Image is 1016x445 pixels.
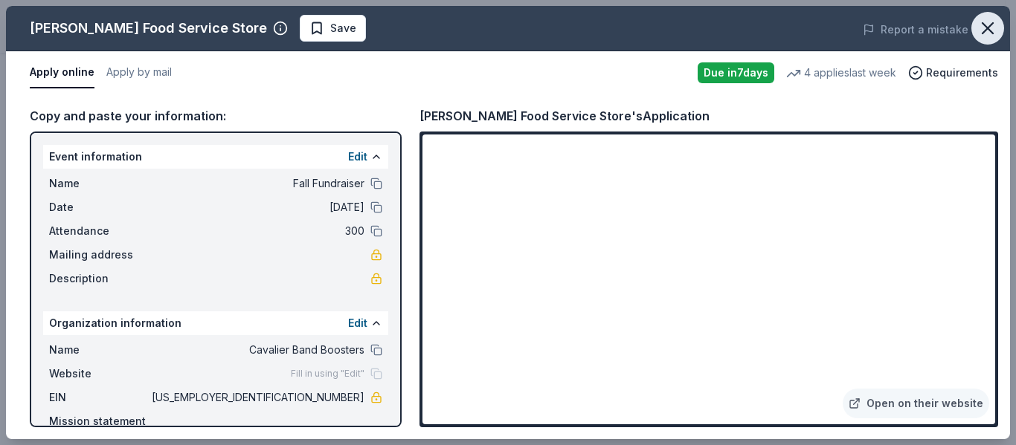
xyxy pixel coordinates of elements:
[291,368,364,380] span: Fill in using "Edit"
[49,246,149,264] span: Mailing address
[149,198,364,216] span: [DATE]
[149,175,364,192] span: Fall Fundraiser
[49,222,149,240] span: Attendance
[49,175,149,192] span: Name
[300,15,366,42] button: Save
[348,148,367,166] button: Edit
[149,222,364,240] span: 300
[30,106,402,126] div: Copy and paste your information:
[419,106,710,126] div: [PERSON_NAME] Food Service Store's Application
[49,270,149,288] span: Description
[330,19,356,37] span: Save
[348,314,367,332] button: Edit
[49,389,149,406] span: EIN
[926,64,998,82] span: Requirements
[149,341,364,359] span: Cavalier Band Boosters
[106,57,172,88] button: Apply by mail
[49,341,149,359] span: Name
[863,21,968,39] button: Report a mistake
[843,389,989,418] a: Open on their website
[30,16,267,40] div: [PERSON_NAME] Food Service Store
[43,145,388,169] div: Event information
[786,64,896,82] div: 4 applies last week
[149,389,364,406] span: [US_EMPLOYER_IDENTIFICATION_NUMBER]
[698,62,774,83] div: Due in 7 days
[49,365,149,383] span: Website
[49,198,149,216] span: Date
[49,412,382,430] div: Mission statement
[43,311,388,335] div: Organization information
[30,57,94,88] button: Apply online
[908,64,998,82] button: Requirements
